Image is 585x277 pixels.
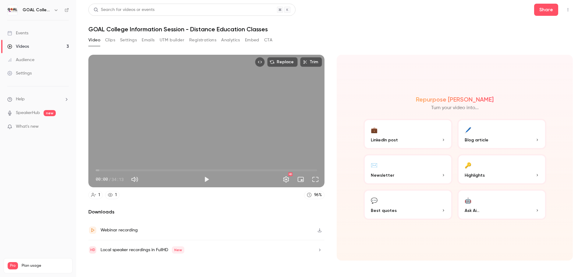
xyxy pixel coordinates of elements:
h1: GOAL College Information Session - Distance Education Classes [88,26,573,33]
div: 🤖 [465,196,471,205]
span: Highlights [465,172,485,178]
span: 00:00 [96,176,108,182]
button: UTM builder [160,35,184,45]
button: Play [200,173,213,185]
img: GOAL College [8,5,17,15]
li: help-dropdown-opener [7,96,69,102]
div: Events [7,30,28,36]
h2: Downloads [88,208,324,216]
button: Share [534,4,558,16]
button: Embed [245,35,259,45]
span: new [44,110,56,116]
button: 🖊️Blog article [457,119,546,149]
button: 🤖Ask Ai... [457,189,546,220]
button: Video [88,35,100,45]
span: Newsletter [371,172,394,178]
span: 34:13 [112,176,124,182]
button: Emails [142,35,154,45]
button: Top Bar Actions [563,5,573,15]
button: ✉️Newsletter [363,154,452,185]
button: Embed video [255,57,265,67]
span: Pro [8,262,18,269]
span: Best quotes [371,207,397,214]
button: Replace [267,57,298,67]
h2: Repurpose [PERSON_NAME] [416,96,494,103]
button: Trim [300,57,322,67]
div: Search for videos or events [94,7,154,13]
iframe: Noticeable Trigger [62,124,69,130]
button: 💼LinkedIn post [363,119,452,149]
h6: GOAL College [23,7,51,13]
div: 1 [98,192,100,198]
div: 00:00 [96,176,124,182]
a: 1 [105,191,119,199]
button: Settings [280,173,292,185]
div: 1 [115,192,117,198]
span: / [108,176,111,182]
a: SpeakerHub [16,110,40,116]
button: 💬Best quotes [363,189,452,220]
span: What's new [16,123,39,130]
div: 💼 [371,125,378,134]
div: Webinar recording [101,227,138,234]
div: Local speaker recordings in FullHD [101,246,184,254]
div: 🔑 [465,160,471,170]
span: Help [16,96,25,102]
button: Analytics [221,35,240,45]
div: Audience [7,57,34,63]
span: New [172,246,184,254]
div: Videos [7,43,29,50]
div: 🖊️ [465,125,471,134]
span: LinkedIn post [371,137,398,143]
button: Registrations [189,35,216,45]
div: 💬 [371,196,378,205]
button: Settings [120,35,137,45]
span: Blog article [465,137,488,143]
a: 96% [304,191,324,199]
button: Mute [129,173,141,185]
button: Turn on miniplayer [295,173,307,185]
div: ✉️ [371,160,378,170]
span: Plan usage [22,263,69,268]
p: Turn your video into... [431,104,479,112]
button: Clips [105,35,115,45]
div: Settings [7,70,32,76]
div: 96 % [314,192,322,198]
button: CTA [264,35,272,45]
span: Ask Ai... [465,207,479,214]
a: 1 [88,191,103,199]
button: 🔑Highlights [457,154,546,185]
div: HD [288,172,292,176]
button: Full screen [309,173,321,185]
